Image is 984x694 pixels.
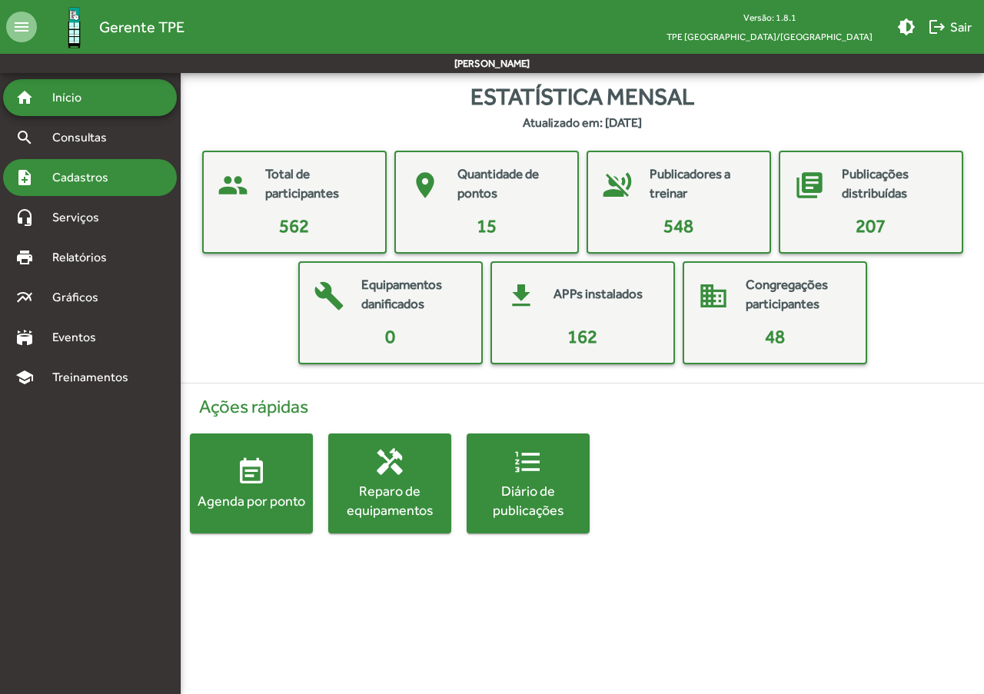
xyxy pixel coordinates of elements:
[654,8,885,27] div: Versão: 1.8.1
[457,164,562,204] mat-card-title: Quantidade de pontos
[15,88,34,107] mat-icon: home
[690,273,736,319] mat-icon: domain
[523,114,642,132] strong: Atualizado em: [DATE]
[650,164,754,204] mat-card-title: Publicadores a treinar
[15,208,34,227] mat-icon: headset_mic
[654,27,885,46] span: TPE [GEOGRAPHIC_DATA]/[GEOGRAPHIC_DATA]
[786,162,833,208] mat-icon: library_books
[928,13,972,41] span: Sair
[37,2,184,52] a: Gerente TPE
[43,208,120,227] span: Serviços
[236,457,267,487] mat-icon: event_note
[15,368,34,387] mat-icon: school
[402,162,448,208] mat-icon: place
[467,481,590,520] div: Diário de publicações
[842,164,946,204] mat-card-title: Publicações distribuídas
[15,248,34,267] mat-icon: print
[49,2,99,52] img: Logo
[265,164,370,204] mat-card-title: Total de participantes
[279,215,309,236] span: 562
[765,326,785,347] span: 48
[190,396,975,418] h4: Ações rápidas
[6,12,37,42] mat-icon: menu
[663,215,693,236] span: 548
[43,88,104,107] span: Início
[470,79,694,114] span: Estatística mensal
[856,215,886,236] span: 207
[15,328,34,347] mat-icon: stadium
[15,168,34,187] mat-icon: note_add
[385,326,395,347] span: 0
[99,15,184,39] span: Gerente TPE
[43,368,147,387] span: Treinamentos
[922,13,978,41] button: Sair
[43,288,119,307] span: Gráficos
[594,162,640,208] mat-icon: voice_over_off
[928,18,946,36] mat-icon: logout
[43,168,128,187] span: Cadastros
[498,273,544,319] mat-icon: get_app
[328,481,451,520] div: Reparo de equipamentos
[567,326,597,347] span: 162
[361,275,466,314] mat-card-title: Equipamentos danificados
[477,215,497,236] span: 15
[467,433,590,533] button: Diário de publicações
[746,275,850,314] mat-card-title: Congregações participantes
[328,433,451,533] button: Reparo de equipamentos
[43,128,127,147] span: Consultas
[15,128,34,147] mat-icon: search
[306,273,352,319] mat-icon: build
[513,447,544,477] mat-icon: format_list_numbered
[210,162,256,208] mat-icon: people
[897,18,916,36] mat-icon: brightness_medium
[43,248,127,267] span: Relatórios
[190,433,313,533] button: Agenda por ponto
[15,288,34,307] mat-icon: multiline_chart
[553,284,643,304] mat-card-title: APPs instalados
[190,491,313,510] div: Agenda por ponto
[374,447,405,477] mat-icon: handyman
[43,328,117,347] span: Eventos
